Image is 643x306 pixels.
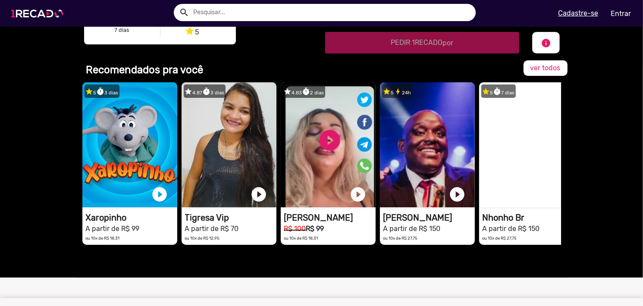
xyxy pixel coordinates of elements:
small: ou 10x de R$ 27,75 [383,236,418,240]
h1: [PERSON_NAME] [383,212,475,223]
a: play_circle_filled [251,186,268,203]
span: por [442,39,453,47]
h1: [PERSON_NAME] [284,212,376,223]
span: 5 [185,28,199,36]
small: ou 10x de R$ 18,31 [86,236,120,240]
u: Cadastre-se [558,9,598,17]
h1: Tigresa Vip [185,212,276,223]
video: 1RECADO vídeos dedicados para fãs e empresas [479,82,574,207]
small: ou 10x de R$ 12,95 [185,236,220,240]
h1: Xaropinho [86,212,177,223]
video: 1RECADO vídeos dedicados para fãs e empresas [82,82,177,207]
small: ou 10x de R$ 27,75 [483,236,517,240]
small: A partir de R$ 150 [383,225,441,233]
a: Entrar [605,6,637,21]
a: play_circle_filled [350,186,367,203]
small: A partir de R$ 99 [86,225,140,233]
b: Recomendados pra você [86,64,204,76]
mat-icon: Example home icon [179,7,189,18]
span: ver todos [530,64,561,72]
b: R$ 99 [306,225,324,233]
input: Pesquisar... [187,4,476,21]
video: 1RECADO vídeos dedicados para fãs e empresas [281,82,376,207]
small: ou 10x de R$ 18,31 [284,236,318,240]
small: A partir de R$ 70 [185,225,239,233]
small: R$ 100 [284,225,306,233]
video: 1RECADO vídeos dedicados para fãs e empresas [182,82,276,207]
a: play_circle_filled [548,186,565,203]
a: play_circle_filled [151,186,169,203]
span: PEDIR 1RECADO [391,38,453,47]
h1: Nhonho Br [483,212,574,223]
mat-icon: info [541,38,551,48]
button: PEDIR 1RECADOpor [325,32,520,53]
a: play_circle_filled [449,186,466,203]
video: 1RECADO vídeos dedicados para fãs e empresas [380,82,475,207]
small: A partir de R$ 150 [483,225,540,233]
button: Example home icon [176,4,191,19]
